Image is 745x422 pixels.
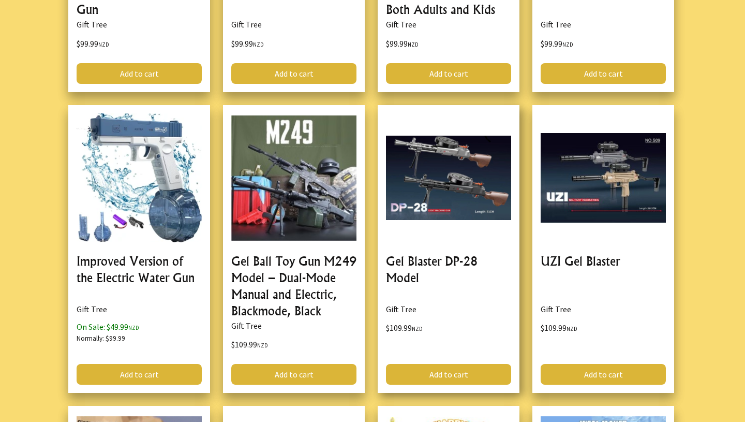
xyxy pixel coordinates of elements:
[77,364,202,385] a: Add to cart
[77,63,202,84] a: Add to cart
[541,63,666,84] a: Add to cart
[541,364,666,385] a: Add to cart
[386,364,511,385] a: Add to cart
[231,364,356,385] a: Add to cart
[231,63,356,84] a: Add to cart
[386,63,511,84] a: Add to cart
